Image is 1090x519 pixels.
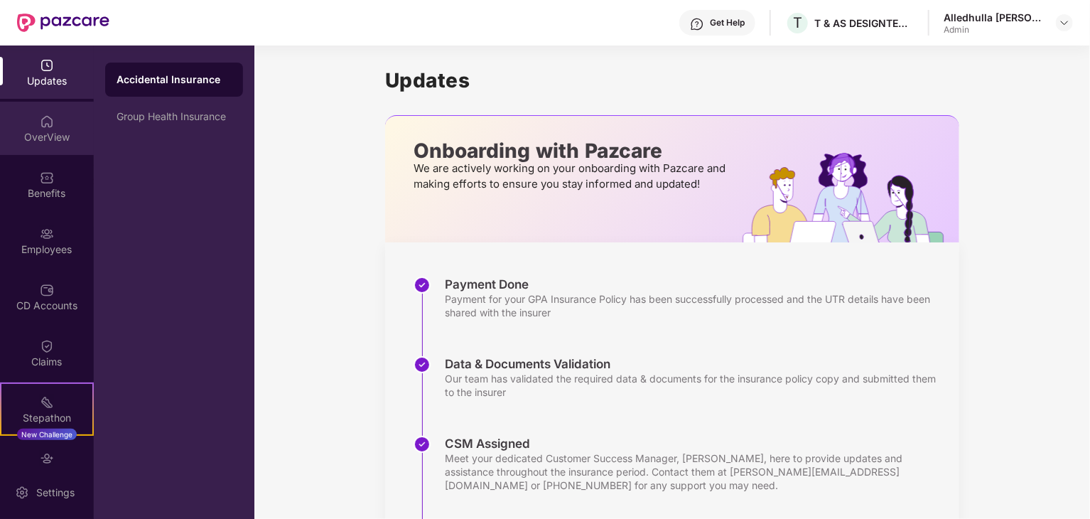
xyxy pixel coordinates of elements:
[743,153,959,242] img: hrOnboarding
[793,14,802,31] span: T
[40,451,54,466] img: svg+xml;base64,PHN2ZyBpZD0iRW5kb3JzZW1lbnRzIiB4bWxucz0iaHR0cDovL3d3dy53My5vcmcvMjAwMC9zdmciIHdpZH...
[814,16,914,30] div: T & AS DESIGNTECH SERVICES PRIVATE LIMITED
[445,372,945,399] div: Our team has validated the required data & documents for the insurance policy copy and submitted ...
[414,356,431,373] img: svg+xml;base64,PHN2ZyBpZD0iU3RlcC1Eb25lLTMyeDMyIiB4bWxucz0iaHR0cDovL3d3dy53My5vcmcvMjAwMC9zdmciIH...
[414,436,431,453] img: svg+xml;base64,PHN2ZyBpZD0iU3RlcC1Eb25lLTMyeDMyIiB4bWxucz0iaHR0cDovL3d3dy53My5vcmcvMjAwMC9zdmciIH...
[40,339,54,353] img: svg+xml;base64,PHN2ZyBpZD0iQ2xhaW0iIHhtbG5zPSJodHRwOi8vd3d3LnczLm9yZy8yMDAwL3N2ZyIgd2lkdGg9IjIwIi...
[944,11,1043,24] div: Alledhulla [PERSON_NAME]
[117,111,232,122] div: Group Health Insurance
[414,277,431,294] img: svg+xml;base64,PHN2ZyBpZD0iU3RlcC1Eb25lLTMyeDMyIiB4bWxucz0iaHR0cDovL3d3dy53My5vcmcvMjAwMC9zdmciIH...
[17,14,109,32] img: New Pazcare Logo
[944,24,1043,36] div: Admin
[17,429,77,440] div: New Challenge
[445,356,945,372] div: Data & Documents Validation
[40,395,54,410] img: svg+xml;base64,PHN2ZyB4bWxucz0iaHR0cDovL3d3dy53My5vcmcvMjAwMC9zdmciIHdpZHRoPSIyMSIgaGVpZ2h0PSIyMC...
[414,161,730,192] p: We are actively working on your onboarding with Pazcare and making efforts to ensure you stay inf...
[445,277,945,292] div: Payment Done
[445,451,945,492] div: Meet your dedicated Customer Success Manager, [PERSON_NAME], here to provide updates and assistan...
[385,68,959,92] h1: Updates
[1,411,92,425] div: Stepathon
[32,486,79,500] div: Settings
[710,17,745,28] div: Get Help
[40,58,54,73] img: svg+xml;base64,PHN2ZyBpZD0iVXBkYXRlZCIgeG1sbnM9Imh0dHA6Ly93d3cudzMub3JnLzIwMDAvc3ZnIiB3aWR0aD0iMj...
[1059,17,1070,28] img: svg+xml;base64,PHN2ZyBpZD0iRHJvcGRvd24tMzJ4MzIiIHhtbG5zPSJodHRwOi8vd3d3LnczLm9yZy8yMDAwL3N2ZyIgd2...
[445,292,945,319] div: Payment for your GPA Insurance Policy has been successfully processed and the UTR details have be...
[40,283,54,297] img: svg+xml;base64,PHN2ZyBpZD0iQ0RfQWNjb3VudHMiIGRhdGEtbmFtZT0iQ0QgQWNjb3VudHMiIHhtbG5zPSJodHRwOi8vd3...
[40,227,54,241] img: svg+xml;base64,PHN2ZyBpZD0iRW1wbG95ZWVzIiB4bWxucz0iaHR0cDovL3d3dy53My5vcmcvMjAwMC9zdmciIHdpZHRoPS...
[40,114,54,129] img: svg+xml;base64,PHN2ZyBpZD0iSG9tZSIgeG1sbnM9Imh0dHA6Ly93d3cudzMub3JnLzIwMDAvc3ZnIiB3aWR0aD0iMjAiIG...
[117,73,232,87] div: Accidental Insurance
[40,171,54,185] img: svg+xml;base64,PHN2ZyBpZD0iQmVuZWZpdHMiIHhtbG5zPSJodHRwOi8vd3d3LnczLm9yZy8yMDAwL3N2ZyIgd2lkdGg9Ij...
[15,486,29,500] img: svg+xml;base64,PHN2ZyBpZD0iU2V0dGluZy0yMHgyMCIgeG1sbnM9Imh0dHA6Ly93d3cudzMub3JnLzIwMDAvc3ZnIiB3aW...
[414,144,730,157] p: Onboarding with Pazcare
[445,436,945,451] div: CSM Assigned
[690,17,704,31] img: svg+xml;base64,PHN2ZyBpZD0iSGVscC0zMngzMiIgeG1sbnM9Imh0dHA6Ly93d3cudzMub3JnLzIwMDAvc3ZnIiB3aWR0aD...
